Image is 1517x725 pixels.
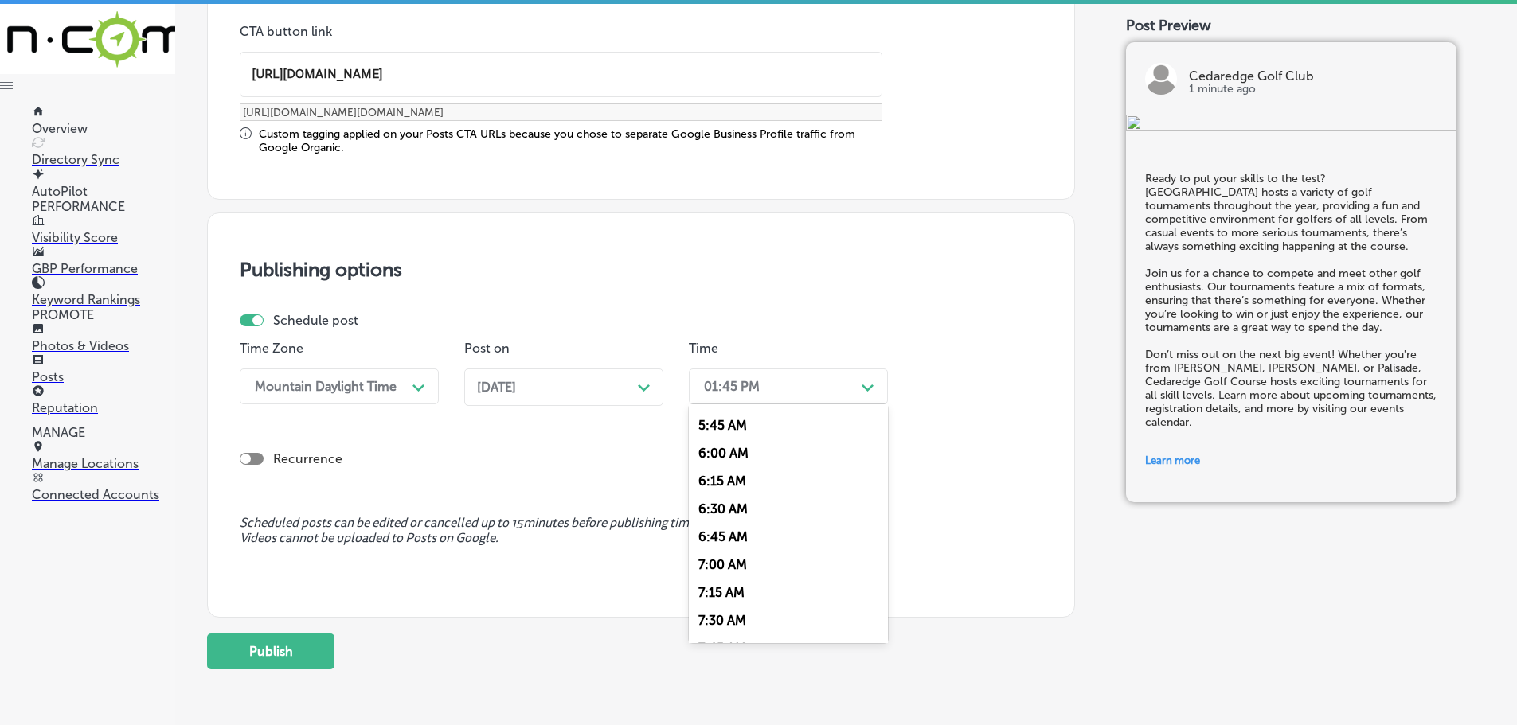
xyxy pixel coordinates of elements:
[32,292,175,307] p: Keyword Rankings
[1126,17,1485,34] div: Post Preview
[32,137,175,167] a: Directory Sync
[32,425,175,440] p: MANAGE
[689,606,888,634] div: 7:30 AM
[255,379,397,394] div: Mountain Daylight Time
[32,169,175,199] a: AutoPilot
[32,400,175,415] p: Reputation
[273,313,358,328] label: Schedule post
[240,24,882,39] p: CTA button link
[240,516,1042,546] span: Scheduled posts can be edited or cancelled up to 15 minutes before publishing time. Videos cannot...
[32,307,175,322] p: PROMOTE
[689,439,888,467] div: 6:00 AM
[32,277,175,307] a: Keyword Rankings
[32,385,175,415] a: Reputation
[477,380,516,395] span: [DATE]
[32,261,175,276] p: GBP Performance
[464,341,663,356] p: Post on
[32,338,175,353] p: Photos & Videos
[32,106,175,136] a: Overview
[32,199,175,214] p: PERFORMANCE
[32,472,175,502] a: Connected Accounts
[689,579,888,606] div: 7:15 AM
[32,323,175,353] a: Photos & Videos
[689,551,888,579] div: 7:00 AM
[32,152,175,167] p: Directory Sync
[1189,83,1437,95] p: 1 minute ago
[1145,63,1177,95] img: logo
[689,523,888,551] div: 6:45 AM
[32,369,175,384] p: Posts
[240,341,439,356] p: Time Zone
[32,246,175,276] a: GBP Performance
[32,441,175,471] a: Manage Locations
[1126,115,1456,134] img: 3c7c084b-a252-4b47-b865-6406b4148eb3
[32,184,175,199] p: AutoPilot
[273,451,342,466] label: Recurrence
[32,121,175,136] p: Overview
[32,354,175,384] a: Posts
[689,634,888,662] div: 7:45 AM
[689,411,888,439] div: 5:45 AM
[32,487,175,502] p: Connected Accounts
[704,379,760,394] div: 01:45 PM
[689,341,888,356] p: Time
[1145,454,1200,466] span: Learn more
[259,127,882,154] div: Custom tagging applied on your Posts CTA URLs because you chose to separate Google Business Profi...
[32,230,175,245] p: Visibility Score
[32,215,175,245] a: Visibility Score
[1145,444,1437,477] a: Learn more
[207,633,334,669] button: Publish
[32,456,175,471] p: Manage Locations
[240,258,1042,281] h3: Publishing options
[1189,70,1437,83] p: Cedaredge Golf Club
[689,467,888,495] div: 6:15 AM
[1145,172,1437,429] h5: Ready to put your skills to the test? [GEOGRAPHIC_DATA] hosts a variety of golf tournaments throu...
[689,495,888,523] div: 6:30 AM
